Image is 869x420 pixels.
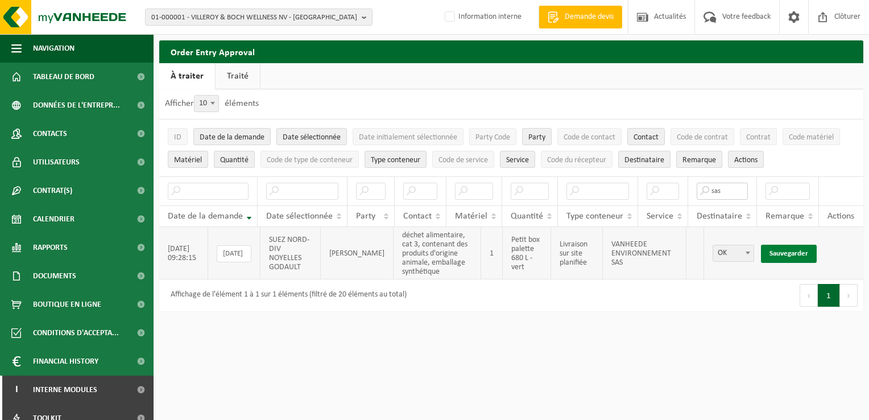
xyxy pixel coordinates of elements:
[200,133,264,142] span: Date de la demande
[365,151,427,168] button: Type conteneurType conteneur: Activate to sort
[618,151,671,168] button: DestinataireDestinataire : Activate to sort
[216,63,260,89] a: Traité
[541,151,613,168] button: Code du récepteurCode du récepteur: Activate to sort
[728,151,764,168] button: Actions
[455,212,487,221] span: Matériel
[734,156,758,164] span: Actions
[33,376,97,404] span: Interne modules
[682,156,716,164] span: Remarque
[564,133,615,142] span: Code de contact
[194,95,219,112] span: 10
[260,227,321,279] td: SUEZ NORD- DIV NOYELLES GODAULT
[783,128,840,145] button: Code matérielCode matériel: Activate to sort
[539,6,622,28] a: Demande devis
[740,128,777,145] button: ContratContrat: Activate to sort
[33,148,80,176] span: Utilisateurs
[174,156,202,164] span: Matériel
[33,91,120,120] span: Données de l'entrepr...
[33,262,76,290] span: Documents
[33,319,119,347] span: Conditions d'accepta...
[33,233,68,262] span: Rapports
[627,128,665,145] button: ContactContact: Activate to sort
[33,120,67,148] span: Contacts
[214,151,255,168] button: QuantitéQuantité: Activate to sort
[403,212,432,221] span: Contact
[551,227,603,279] td: Livraison sur site planifiée
[276,128,347,145] button: Date sélectionnéeDate sélectionnée: Activate to sort
[438,156,488,164] span: Code de service
[818,284,840,307] button: 1
[33,205,75,233] span: Calendrier
[671,128,734,145] button: Code de contratCode de contrat: Activate to sort
[353,128,464,145] button: Date initialement sélectionnéeDate initialement sélectionnée: Activate to sort
[165,99,259,108] label: Afficher éléments
[562,11,616,23] span: Demande devis
[168,128,188,145] button: IDID: Activate to sort
[371,156,420,164] span: Type conteneur
[151,9,357,26] span: 01-000001 - VILLEROY & BOCH WELLNESS NV - [GEOGRAPHIC_DATA]
[746,133,771,142] span: Contrat
[145,9,373,26] button: 01-000001 - VILLEROY & BOCH WELLNESS NV - [GEOGRAPHIC_DATA]
[566,212,623,221] span: Type conteneur
[789,133,834,142] span: Code matériel
[33,290,101,319] span: Boutique en ligne
[827,212,854,221] span: Actions
[321,227,394,279] td: [PERSON_NAME]
[676,151,722,168] button: RemarqueRemarque: Activate to sort
[33,63,94,91] span: Tableau de bord
[356,212,375,221] span: Party
[475,133,510,142] span: Party Code
[266,212,333,221] span: Date sélectionnée
[624,156,664,164] span: Destinataire
[647,212,673,221] span: Service
[442,9,522,26] label: Information interne
[283,133,341,142] span: Date sélectionnée
[165,285,407,306] div: Affichage de l'élément 1 à 1 sur 1 éléments (filtré de 20 éléments au total)
[677,133,728,142] span: Code de contrat
[634,133,659,142] span: Contact
[713,245,754,261] span: OK
[33,347,98,376] span: Financial History
[168,212,243,221] span: Date de la demande
[765,212,804,221] span: Remarque
[503,227,551,279] td: Petit box palette 680 L - vert
[11,376,22,404] span: I
[547,156,606,164] span: Code du récepteur
[697,212,742,221] span: Destinataire
[840,284,858,307] button: Next
[394,227,481,279] td: déchet alimentaire, cat 3, contenant des produits d'origine animale, emballage synthétique
[159,40,863,63] h2: Order Entry Approval
[359,133,457,142] span: Date initialement sélectionnée
[557,128,622,145] button: Code de contactCode de contact: Activate to sort
[432,151,494,168] button: Code de serviceCode de service: Activate to sort
[195,96,218,112] span: 10
[506,156,529,164] span: Service
[193,128,271,145] button: Date de la demandeDate de la demande: Activate to remove sorting
[159,63,215,89] a: À traiter
[500,151,535,168] button: ServiceService: Activate to sort
[761,245,817,263] a: Sauvegarder
[260,151,359,168] button: Code de type de conteneurCode de type de conteneur: Activate to sort
[713,245,754,262] span: OK
[800,284,818,307] button: Previous
[159,227,208,279] td: [DATE] 09:28:15
[528,133,545,142] span: Party
[267,156,353,164] span: Code de type de conteneur
[481,227,503,279] td: 1
[33,176,72,205] span: Contrat(s)
[220,156,249,164] span: Quantité
[603,227,686,279] td: VANHEEDE ENVIRONNEMENT SAS
[33,34,75,63] span: Navigation
[522,128,552,145] button: PartyParty: Activate to sort
[469,128,516,145] button: Party CodeParty Code: Activate to sort
[511,212,543,221] span: Quantité
[174,133,181,142] span: ID
[168,151,208,168] button: MatérielMatériel: Activate to sort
